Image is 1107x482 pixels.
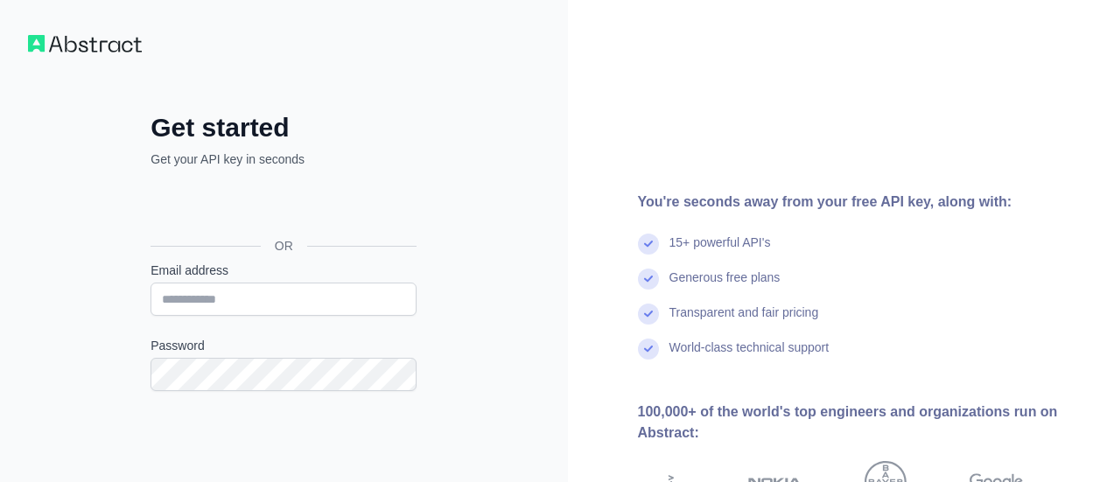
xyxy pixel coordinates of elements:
[669,304,819,339] div: Transparent and fair pricing
[669,339,830,374] div: World-class technical support
[28,35,142,52] img: Workflow
[151,150,417,168] p: Get your API key in seconds
[151,337,417,354] label: Password
[261,237,307,255] span: OR
[638,402,1080,444] div: 100,000+ of the world's top engineers and organizations run on Abstract:
[142,187,422,226] iframe: Sign in with Google Button
[669,234,771,269] div: 15+ powerful API's
[638,192,1080,213] div: You're seconds away from your free API key, along with:
[638,304,659,325] img: check mark
[151,262,417,279] label: Email address
[638,269,659,290] img: check mark
[638,234,659,255] img: check mark
[151,412,417,480] iframe: reCAPTCHA
[669,269,781,304] div: Generous free plans
[151,112,417,143] h2: Get started
[638,339,659,360] img: check mark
